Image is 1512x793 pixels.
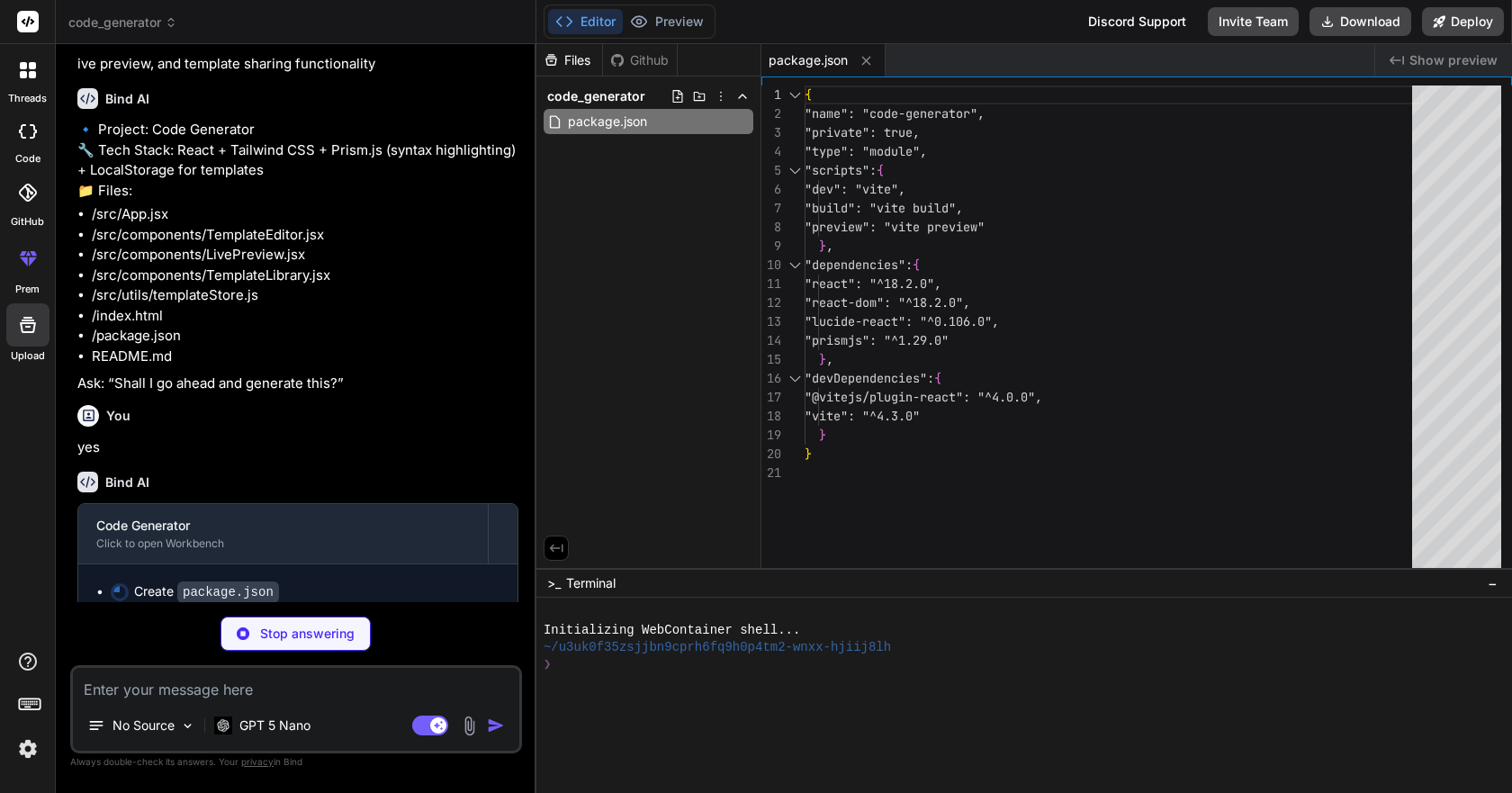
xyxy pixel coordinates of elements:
[761,237,781,256] div: 9
[805,446,812,462] span: }
[547,574,561,592] span: >_
[819,238,826,254] span: }
[77,437,518,458] p: yes
[805,143,927,159] span: "type": "module",
[783,256,806,275] div: Click to collapse the range.
[15,151,40,167] label: code
[805,389,1042,405] span: "@vitejs/plugin-react": "^4.0.0",
[68,14,177,32] span: code_generator
[934,370,941,386] span: {
[805,86,812,103] span: {
[761,123,781,142] div: 3
[92,204,518,225] li: /src/App.jsx
[180,718,195,734] img: Pick Models
[77,374,518,394] p: Ask: “Shall I go ahead and generate this?”
[761,199,781,218] div: 7
[105,90,149,108] h6: Bind AI
[544,639,891,656] span: ~/u3uk0f35zsjjbn9cprh6fq9h0p4tm2-wnxx-hjiij8lh
[761,293,781,312] div: 12
[913,257,920,273] span: {
[1488,574,1498,592] span: −
[106,407,130,425] h6: You
[92,306,518,327] li: /index.html
[761,256,781,275] div: 10
[544,656,553,673] span: ❯
[487,716,505,734] img: icon
[761,331,781,350] div: 14
[805,313,999,329] span: "lucide-react": "^0.106.0",
[805,162,877,178] span: "scripts":
[761,312,781,331] div: 13
[805,408,920,424] span: "vite": "^4.3.0"
[566,574,616,592] span: Terminal
[805,332,949,348] span: "prismjs": "^1.29.0"
[783,161,806,180] div: Click to collapse the range.
[761,464,781,482] div: 21
[8,91,47,106] label: threads
[92,347,518,367] li: README.md
[783,86,806,104] div: Click to collapse the range.
[566,111,649,132] span: package.json
[260,625,355,643] p: Stop answering
[459,716,480,736] img: attachment
[761,426,781,445] div: 19
[623,9,711,34] button: Preview
[819,351,826,367] span: }
[544,622,800,639] span: Initializing WebContainer shell...
[536,51,602,69] div: Files
[13,734,43,764] img: settings
[826,351,833,367] span: ,
[1484,569,1501,598] button: −
[1208,7,1299,36] button: Invite Team
[92,266,518,286] li: /src/components/TemplateLibrary.jsx
[15,282,40,297] label: prem
[761,350,781,369] div: 15
[239,716,310,734] p: GPT 5 Nano
[761,407,781,426] div: 18
[11,348,45,364] label: Upload
[78,504,488,563] button: Code GeneratorClick to open Workbench
[134,582,279,601] div: Create
[112,716,175,734] p: No Source
[214,716,232,734] img: GPT 5 Nano
[77,120,518,201] p: 🔹 Project: Code Generator 🔧 Tech Stack: React + Tailwind CSS + Prism.js (syntax highlighting) + L...
[547,87,645,105] span: code_generator
[761,275,781,293] div: 11
[241,756,274,767] span: privacy
[1409,51,1498,69] span: Show preview
[1309,7,1411,36] button: Download
[1077,7,1197,36] div: Discord Support
[761,180,781,199] div: 6
[805,124,920,140] span: "private": true,
[92,285,518,306] li: /src/utils/templateStore.js
[92,225,518,246] li: /src/components/TemplateEditor.jsx
[805,105,985,122] span: "name": "code-generator",
[805,294,970,311] span: "react-dom": "^18.2.0",
[805,257,913,273] span: "dependencies":
[11,214,44,230] label: GitHub
[761,369,781,388] div: 16
[603,51,677,69] div: Github
[761,104,781,123] div: 2
[805,370,934,386] span: "devDependencies":
[805,181,905,197] span: "dev": "vite",
[105,473,149,491] h6: Bind AI
[177,581,279,603] code: package.json
[761,445,781,464] div: 20
[769,51,848,69] span: package.json
[805,275,941,292] span: "react": "^18.2.0",
[805,219,985,235] span: "preview": "vite preview"
[70,753,522,770] p: Always double-check its answers. Your in Bind
[548,9,623,34] button: Editor
[1422,7,1504,36] button: Deploy
[761,388,781,407] div: 17
[783,369,806,388] div: Click to collapse the range.
[96,517,470,535] div: Code Generator
[877,162,884,178] span: {
[805,200,963,216] span: "build": "vite build",
[761,142,781,161] div: 4
[761,218,781,237] div: 8
[92,326,518,347] li: /package.json
[92,245,518,266] li: /src/components/LivePreview.jsx
[761,86,781,104] div: 1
